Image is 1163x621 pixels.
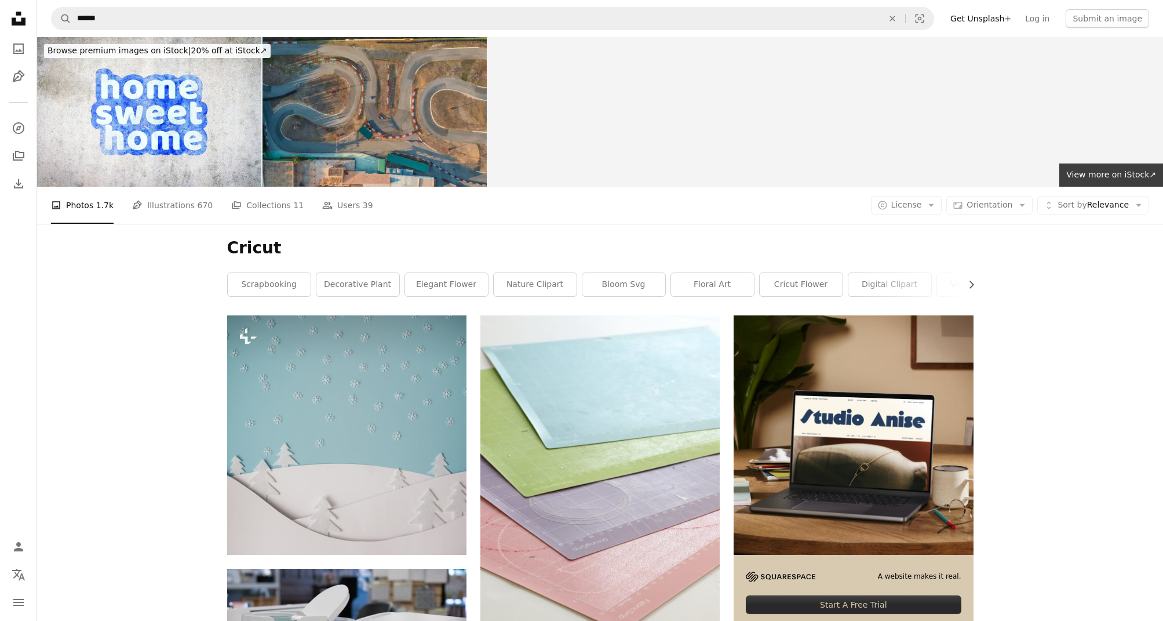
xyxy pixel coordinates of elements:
button: Menu [7,591,30,614]
span: License [891,200,922,209]
a: letter [480,478,720,488]
a: cricut flower [760,273,843,296]
a: elegant flower [405,273,488,296]
button: Sort byRelevance [1037,196,1149,215]
button: scroll list to the right [961,273,974,296]
button: Visual search [906,8,934,30]
button: Clear [880,8,905,30]
span: Browse premium images on iStock | [48,46,191,55]
a: Users 39 [322,187,373,224]
a: Log in / Sign up [7,535,30,558]
h1: Cricut [227,238,974,259]
a: Get Unsplash+ [943,9,1018,28]
a: decorative plant [316,273,399,296]
button: Orientation [946,196,1033,215]
span: 670 [198,199,213,212]
a: vector flower [937,273,1020,296]
img: Above view on Go-kart track. [263,37,487,187]
span: A website makes it real. [878,572,961,582]
span: 39 [363,199,373,212]
img: file-1705255347840-230a6ab5bca9image [746,572,815,582]
button: Search Unsplash [52,8,71,30]
span: View more on iStock ↗ [1066,170,1156,179]
a: Download History [7,172,30,195]
a: nature clipart [494,273,577,296]
span: Relevance [1058,199,1129,211]
button: License [871,196,942,215]
a: Illustrations [7,65,30,88]
a: floral art [671,273,754,296]
img: Home sweet home, sticker on concrete wall background. [37,37,261,187]
span: Orientation [967,200,1012,209]
div: Start A Free Trial [746,595,961,614]
button: Submit an image [1066,9,1149,28]
a: View more on iStock↗ [1059,164,1163,187]
span: 20% off at iStock ↗ [48,46,267,55]
span: Sort by [1058,200,1087,209]
a: Photos [7,37,30,60]
span: 11 [293,199,304,212]
a: Browse premium images on iStock|20% off at iStock↗ [37,37,278,65]
a: Explore [7,117,30,140]
a: Collections 11 [231,187,304,224]
a: Illustrations 670 [132,187,213,224]
a: Christmas winter landscape with snow and christmas trees. Flat lay. Holiday concept. [227,430,466,440]
form: Find visuals sitewide [51,7,934,30]
button: Language [7,563,30,586]
img: file-1705123271268-c3eaf6a79b21image [734,315,973,555]
a: Collections [7,144,30,168]
a: scrapbooking [228,273,311,296]
a: digital clipart [848,273,931,296]
a: Log in [1018,9,1056,28]
a: bloom svg [582,273,665,296]
img: Christmas winter landscape with snow and christmas trees. Flat lay. Holiday concept. [227,315,466,555]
